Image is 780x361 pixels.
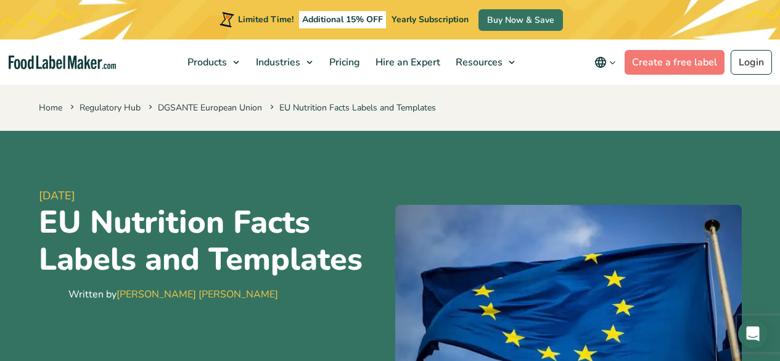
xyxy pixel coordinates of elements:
[448,39,521,85] a: Resources
[158,102,262,114] a: DGSANTE European Union
[452,56,504,69] span: Resources
[238,14,294,25] span: Limited Time!
[731,50,772,75] a: Login
[268,102,436,114] span: EU Nutrition Facts Labels and Templates
[39,102,62,114] a: Home
[117,288,278,301] a: [PERSON_NAME] [PERSON_NAME]
[184,56,228,69] span: Products
[252,56,302,69] span: Industries
[392,14,469,25] span: Yearly Subscription
[39,204,385,279] h1: EU Nutrition Facts Labels and Templates
[372,56,441,69] span: Hire an Expert
[738,319,768,349] div: Open Intercom Messenger
[248,39,319,85] a: Industries
[326,56,361,69] span: Pricing
[180,39,245,85] a: Products
[39,188,385,204] span: [DATE]
[368,39,445,85] a: Hire an Expert
[299,11,386,28] span: Additional 15% OFF
[39,282,64,307] img: Maria Abi Hanna - Food Label Maker
[322,39,365,85] a: Pricing
[80,102,141,114] a: Regulatory Hub
[68,287,278,302] div: Written by
[625,50,725,75] a: Create a free label
[478,9,563,31] a: Buy Now & Save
